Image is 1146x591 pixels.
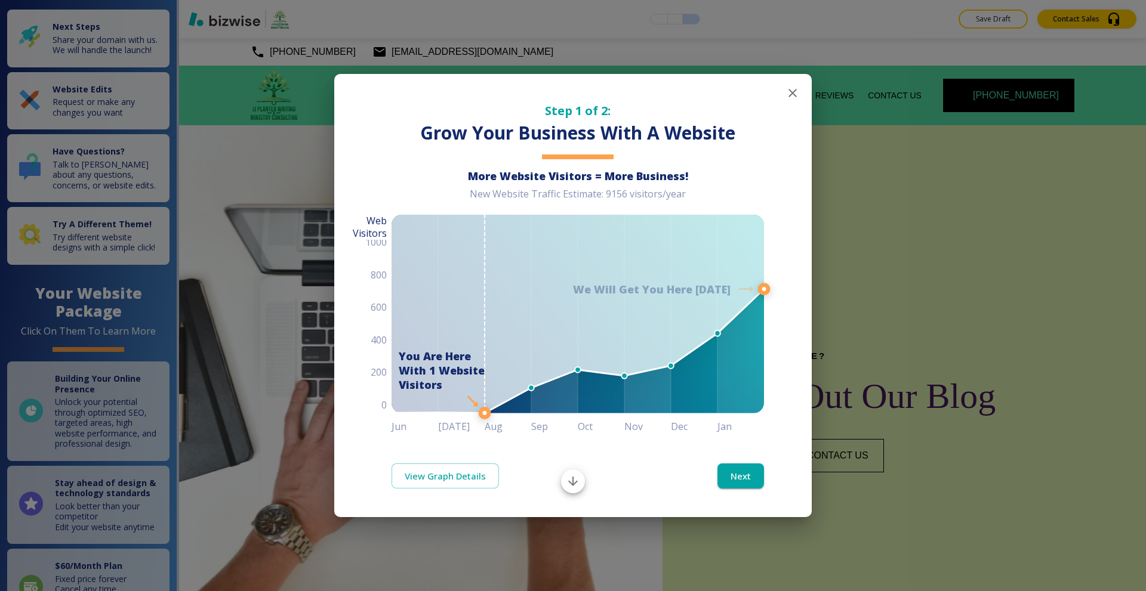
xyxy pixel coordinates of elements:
h6: Oct [578,418,624,435]
h6: More Website Visitors = More Business! [392,169,764,183]
h6: [DATE] [438,418,485,435]
h6: Jun [392,418,438,435]
h5: Step 1 of 2: [392,103,764,119]
h6: Sep [531,418,578,435]
h6: Jan [717,418,764,435]
h6: Nov [624,418,671,435]
h6: Dec [671,418,717,435]
button: Scroll to bottom [561,469,585,493]
h6: Aug [485,418,531,435]
button: Next [717,463,764,488]
div: New Website Traffic Estimate: 9156 visitors/year [392,188,764,210]
a: View Graph Details [392,463,499,488]
h3: Grow Your Business With A Website [392,121,764,146]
